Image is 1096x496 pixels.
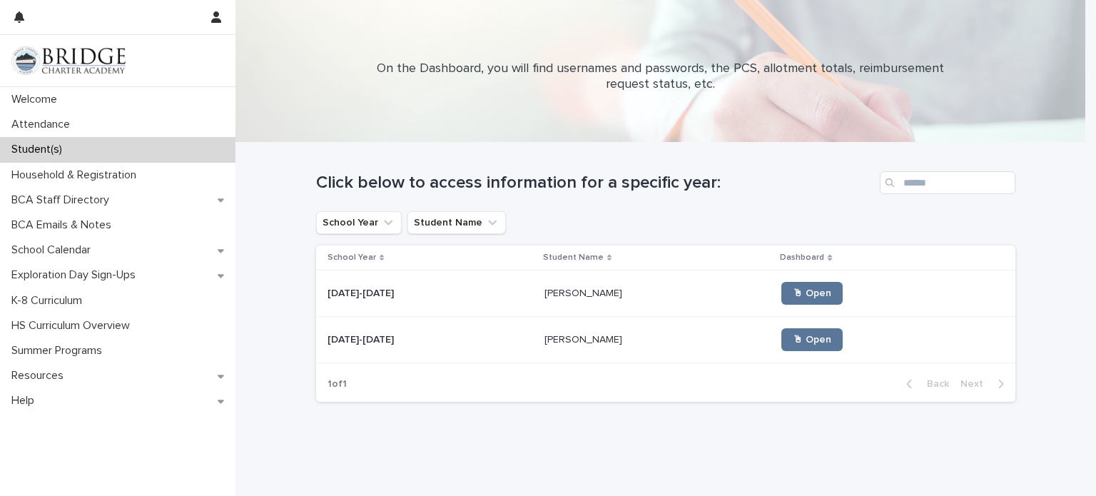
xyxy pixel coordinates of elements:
img: V1C1m3IdTEidaUdm9Hs0 [11,46,126,75]
p: Summer Programs [6,344,113,358]
p: Student(s) [6,143,73,156]
span: 🖱 Open [793,288,831,298]
span: Back [918,379,949,389]
a: 🖱 Open [781,282,843,305]
p: Resources [6,369,75,383]
p: [DATE]-[DATE] [328,331,397,346]
input: Search [880,171,1015,194]
p: Dashboard [780,250,824,265]
span: 🖱 Open [793,335,831,345]
p: On the Dashboard, you will find usernames and passwords, the PCS, allotment totals, reimbursement... [375,61,945,92]
span: Next [960,379,992,389]
p: School Year [328,250,376,265]
p: [PERSON_NAME] [544,331,625,346]
p: Exploration Day Sign-Ups [6,268,147,282]
p: Household & Registration [6,168,148,182]
tr: [DATE]-[DATE][DATE]-[DATE] [PERSON_NAME][PERSON_NAME] 🖱 Open [316,270,1015,317]
a: 🖱 Open [781,328,843,351]
p: 1 of 1 [316,367,358,402]
p: Student Name [543,250,604,265]
h1: Click below to access information for a specific year: [316,173,874,193]
button: Next [955,378,1015,390]
tr: [DATE]-[DATE][DATE]-[DATE] [PERSON_NAME][PERSON_NAME] 🖱 Open [316,317,1015,363]
p: [PERSON_NAME] [544,285,625,300]
p: BCA Staff Directory [6,193,121,207]
p: K-8 Curriculum [6,294,93,308]
p: Welcome [6,93,68,106]
button: Student Name [407,211,506,234]
p: School Calendar [6,243,102,257]
button: School Year [316,211,402,234]
p: Help [6,394,46,408]
p: Attendance [6,118,81,131]
p: BCA Emails & Notes [6,218,123,232]
p: HS Curriculum Overview [6,319,141,333]
button: Back [895,378,955,390]
p: [DATE]-[DATE] [328,285,397,300]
